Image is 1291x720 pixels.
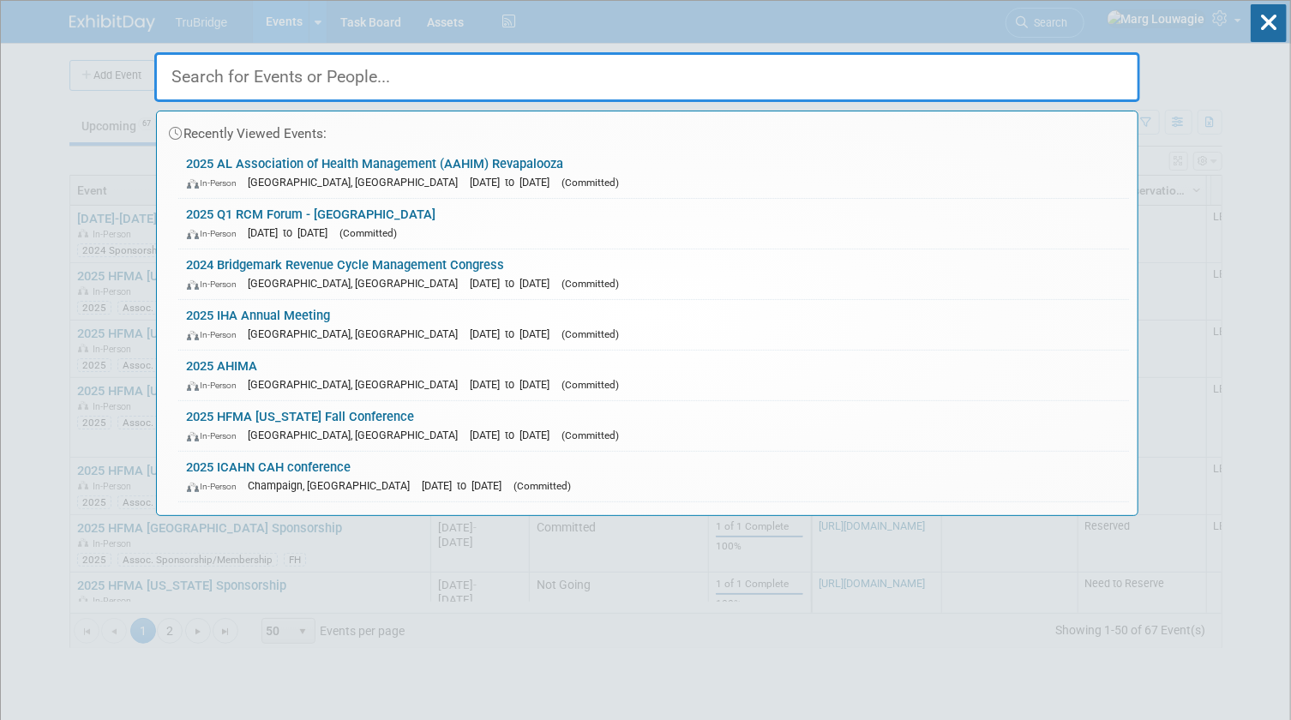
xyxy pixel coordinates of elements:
[178,351,1129,400] a: 2025 AHIMA In-Person [GEOGRAPHIC_DATA], [GEOGRAPHIC_DATA] [DATE] to [DATE] (Committed)
[154,52,1140,102] input: Search for Events or People...
[562,278,620,290] span: (Committed)
[562,429,620,441] span: (Committed)
[178,401,1129,451] a: 2025 HFMA [US_STATE] Fall Conference In-Person [GEOGRAPHIC_DATA], [GEOGRAPHIC_DATA] [DATE] to [DA...
[249,226,337,239] span: [DATE] to [DATE]
[178,249,1129,299] a: 2024 Bridgemark Revenue Cycle Management Congress In-Person [GEOGRAPHIC_DATA], [GEOGRAPHIC_DATA] ...
[187,228,245,239] span: In-Person
[423,479,511,492] span: [DATE] to [DATE]
[249,327,467,340] span: [GEOGRAPHIC_DATA], [GEOGRAPHIC_DATA]
[187,279,245,290] span: In-Person
[165,111,1129,148] div: Recently Viewed Events:
[340,227,398,239] span: (Committed)
[471,327,559,340] span: [DATE] to [DATE]
[249,277,467,290] span: [GEOGRAPHIC_DATA], [GEOGRAPHIC_DATA]
[187,177,245,189] span: In-Person
[187,380,245,391] span: In-Person
[562,328,620,340] span: (Committed)
[178,199,1129,249] a: 2025 Q1 RCM Forum - [GEOGRAPHIC_DATA] In-Person [DATE] to [DATE] (Committed)
[471,378,559,391] span: [DATE] to [DATE]
[471,176,559,189] span: [DATE] to [DATE]
[471,429,559,441] span: [DATE] to [DATE]
[178,452,1129,501] a: 2025 ICAHN CAH conference In-Person Champaign, [GEOGRAPHIC_DATA] [DATE] to [DATE] (Committed)
[178,300,1129,350] a: 2025 IHA Annual Meeting In-Person [GEOGRAPHIC_DATA], [GEOGRAPHIC_DATA] [DATE] to [DATE] (Committed)
[249,378,467,391] span: [GEOGRAPHIC_DATA], [GEOGRAPHIC_DATA]
[514,480,572,492] span: (Committed)
[471,277,559,290] span: [DATE] to [DATE]
[178,148,1129,198] a: 2025 AL Association of Health Management (AAHIM) Revapalooza In-Person [GEOGRAPHIC_DATA], [GEOGRA...
[249,429,467,441] span: [GEOGRAPHIC_DATA], [GEOGRAPHIC_DATA]
[562,379,620,391] span: (Committed)
[249,176,467,189] span: [GEOGRAPHIC_DATA], [GEOGRAPHIC_DATA]
[187,430,245,441] span: In-Person
[187,481,245,492] span: In-Person
[187,329,245,340] span: In-Person
[249,479,419,492] span: Champaign, [GEOGRAPHIC_DATA]
[562,177,620,189] span: (Committed)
